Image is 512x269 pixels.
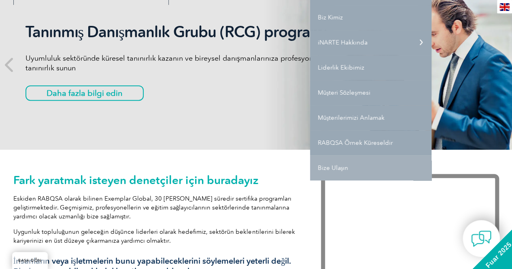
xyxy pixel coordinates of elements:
a: Müşterilerimizi Anlamak [310,105,431,130]
a: Müşteri Sözleşmesi [310,80,431,105]
a: Biz Kimiz [310,5,431,30]
font: Daha fazla bilgi edin [47,88,123,98]
font: Müşteri Sözleşmesi [318,89,371,96]
font: Bize Ulaşın [318,164,348,172]
img: contact-chat.png [471,229,491,249]
font: Liderlik Ekibimiz [318,64,364,71]
img: en [499,3,510,11]
a: RABQSA Örnek Küreseldir [310,130,431,155]
font: iNARTE Hakkında [318,39,368,46]
a: BAŞA DÖN [12,252,48,269]
a: Bize Ulaşın [310,155,431,180]
font: RABQSA Örnek Küreseldir [318,139,393,146]
font: Fark yaratmak isteyen denetçiler için buradayız [13,173,259,187]
font: Uyumluluk sektöründe küresel tanınırlık kazanın ve bireysel danışmanlarınıza profesyonel tanınırl... [25,54,319,72]
a: iNARTE Hakkında [310,30,431,55]
a: Daha fazla bilgi edin [25,85,144,101]
font: Tanınmış Danışmanlık Grubu (RCG) programı [25,23,327,41]
font: Biz Kimiz [318,14,343,21]
font: İnsanların veya işletmelerin bunu yapabileceklerini söylemeleri yeterli değil. [13,256,291,266]
font: BAŞA DÖN [18,258,42,263]
font: Uygunluk topluluğunun geleceğin düşünce liderleri olarak hedefimiz, sektörün beklentilerini biler... [13,228,295,244]
font: Eskiden RABQSA olarak bilinen Exemplar Global, 30 [PERSON_NAME] süredir sertifika programları gel... [13,195,291,220]
font: Müşterilerimizi Anlamak [318,114,385,121]
a: Liderlik Ekibimiz [310,55,431,80]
